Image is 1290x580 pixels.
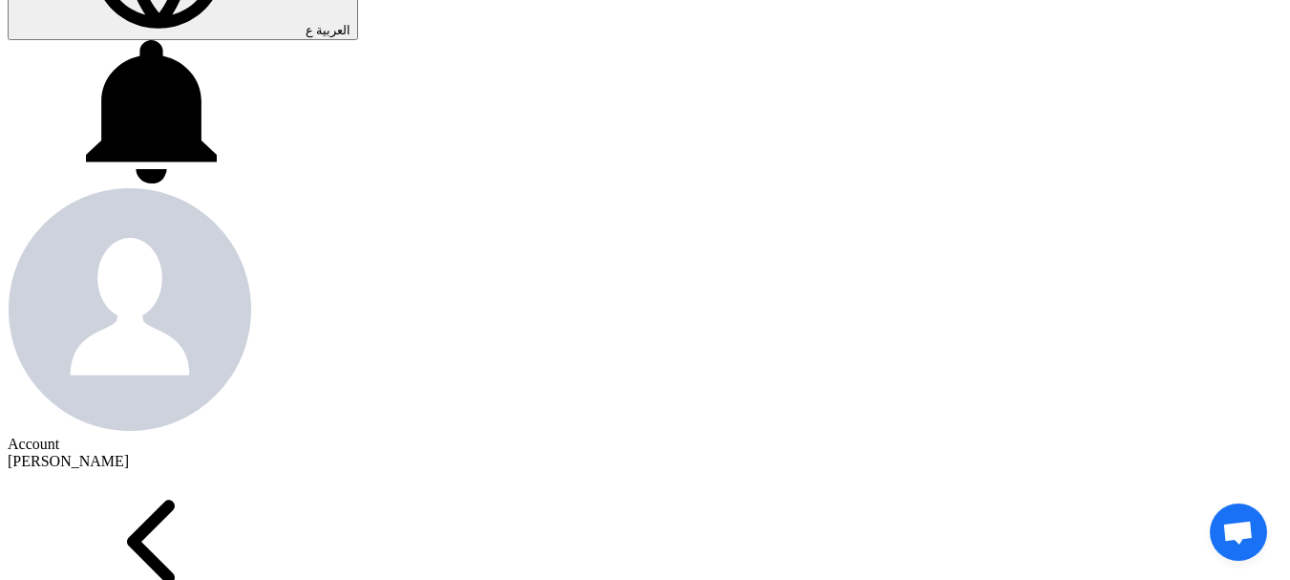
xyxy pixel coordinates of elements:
[316,23,350,37] span: العربية
[306,23,313,37] span: ع
[8,187,252,432] img: profile_test.png
[8,453,1282,470] div: [PERSON_NAME]
[8,436,1282,453] div: Account
[1210,504,1267,561] a: Open chat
